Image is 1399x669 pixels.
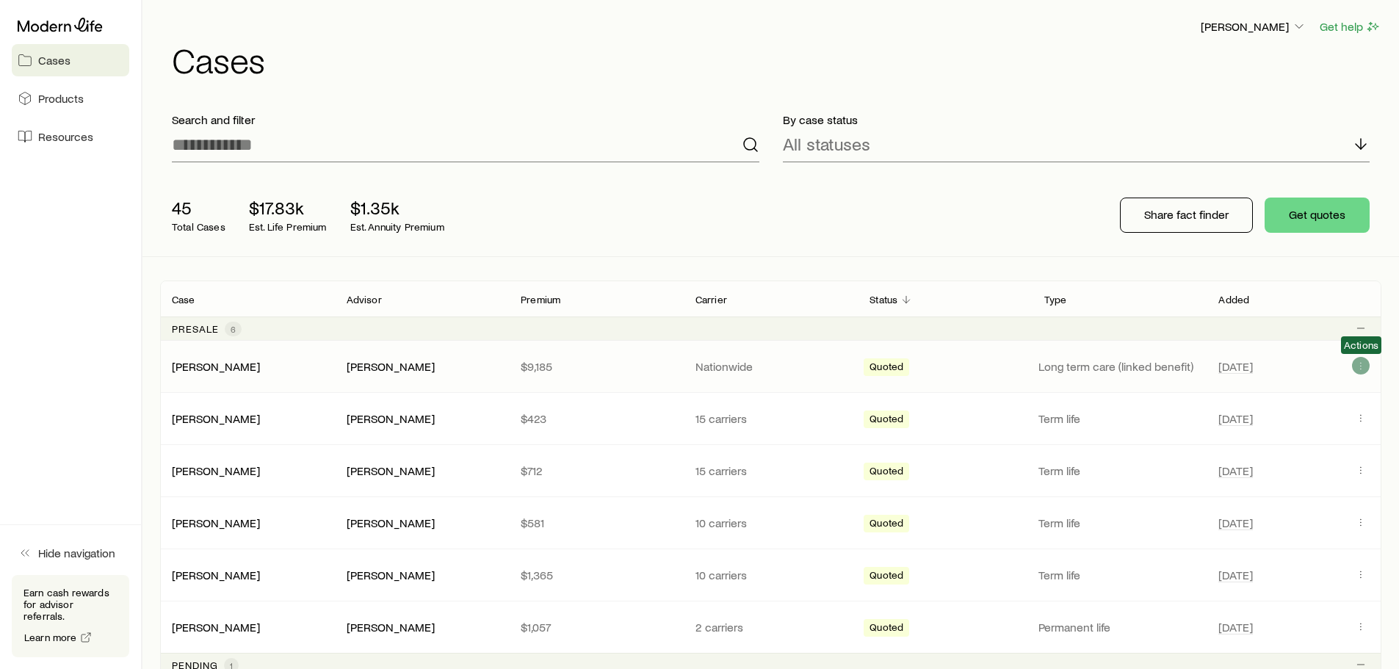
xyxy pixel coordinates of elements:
a: [PERSON_NAME] [172,620,260,634]
div: [PERSON_NAME] [172,568,260,583]
a: [PERSON_NAME] [172,568,260,582]
span: Quoted [870,621,903,637]
p: 45 [172,198,225,218]
span: Quoted [870,465,903,480]
p: Est. Annuity Premium [350,221,444,233]
a: [PERSON_NAME] [172,516,260,529]
p: 2 carriers [695,620,847,634]
p: $712 [521,463,672,478]
div: [PERSON_NAME] [347,411,435,427]
span: Hide navigation [38,546,115,560]
div: [PERSON_NAME] [172,620,260,635]
p: $1.35k [350,198,444,218]
p: 10 carriers [695,568,847,582]
p: $1,057 [521,620,672,634]
p: $581 [521,516,672,530]
a: [PERSON_NAME] [172,411,260,425]
a: Cases [12,44,129,76]
button: Get quotes [1265,198,1370,233]
p: Term life [1038,568,1201,582]
span: Quoted [870,569,903,585]
span: [DATE] [1218,620,1253,634]
p: Term life [1038,411,1201,426]
p: Presale [172,323,219,335]
span: 6 [231,323,236,335]
span: Products [38,91,84,106]
p: 10 carriers [695,516,847,530]
span: [DATE] [1218,516,1253,530]
div: [PERSON_NAME] [172,516,260,531]
p: Earn cash rewards for advisor referrals. [24,587,118,622]
p: $9,185 [521,359,672,374]
span: Quoted [870,361,903,376]
p: $1,365 [521,568,672,582]
p: Share fact finder [1144,207,1229,222]
p: Long term care (linked benefit) [1038,359,1201,374]
span: [DATE] [1218,359,1253,374]
p: [PERSON_NAME] [1201,19,1306,34]
span: Resources [38,129,93,144]
p: Search and filter [172,112,759,127]
a: Resources [12,120,129,153]
p: $423 [521,411,672,426]
p: Premium [521,294,560,305]
p: Added [1218,294,1249,305]
p: Advisor [347,294,382,305]
p: Nationwide [695,359,847,374]
div: [PERSON_NAME] [347,568,435,583]
p: Case [172,294,195,305]
p: Term life [1038,463,1201,478]
div: [PERSON_NAME] [172,463,260,479]
p: $17.83k [249,198,327,218]
span: Quoted [870,413,903,428]
h1: Cases [172,42,1381,77]
span: Learn more [24,632,77,643]
p: Carrier [695,294,727,305]
div: [PERSON_NAME] [347,463,435,479]
div: [PERSON_NAME] [347,516,435,531]
a: [PERSON_NAME] [172,463,260,477]
a: [PERSON_NAME] [172,359,260,373]
span: [DATE] [1218,463,1253,478]
p: Status [870,294,897,305]
span: Cases [38,53,71,68]
p: All statuses [783,134,870,154]
div: [PERSON_NAME] [347,359,435,375]
p: Total Cases [172,221,225,233]
a: Products [12,82,129,115]
div: [PERSON_NAME] [172,411,260,427]
button: [PERSON_NAME] [1200,18,1307,36]
p: Permanent life [1038,620,1201,634]
button: Hide navigation [12,537,129,569]
p: Est. Life Premium [249,221,327,233]
div: [PERSON_NAME] [347,620,435,635]
div: Earn cash rewards for advisor referrals.Learn more [12,575,129,657]
p: Term life [1038,516,1201,530]
p: Type [1044,294,1067,305]
p: 15 carriers [695,463,847,478]
button: Get help [1319,18,1381,35]
span: [DATE] [1218,568,1253,582]
div: [PERSON_NAME] [172,359,260,375]
button: Share fact finder [1120,198,1253,233]
span: [DATE] [1218,411,1253,426]
span: Actions [1344,339,1378,351]
span: Quoted [870,517,903,532]
p: 15 carriers [695,411,847,426]
p: By case status [783,112,1370,127]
